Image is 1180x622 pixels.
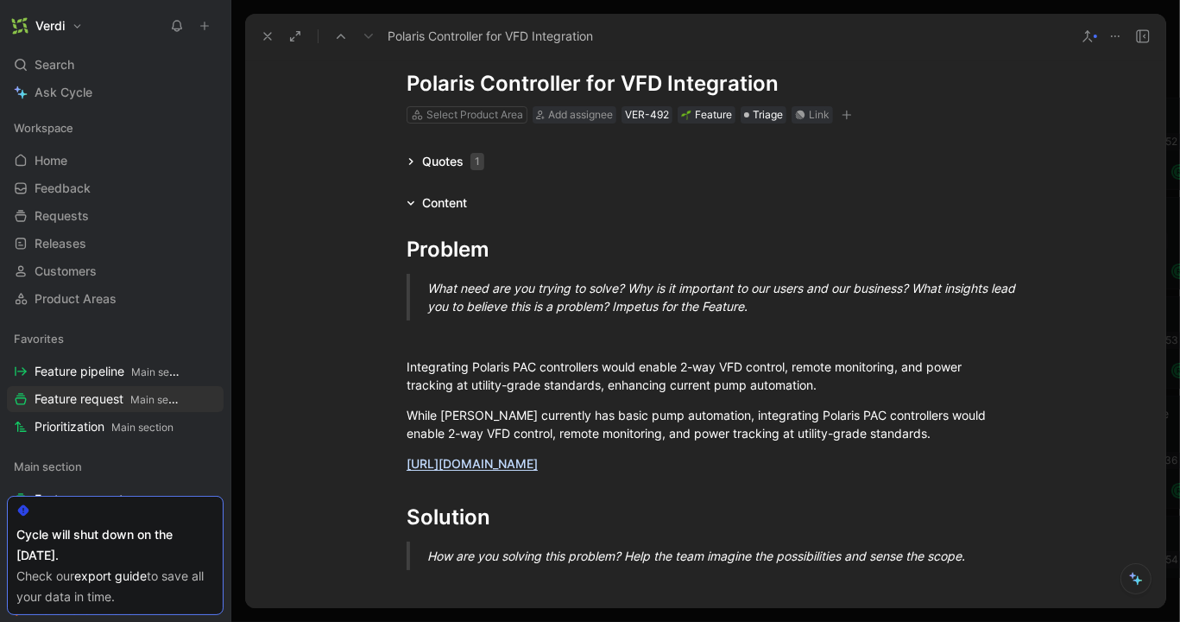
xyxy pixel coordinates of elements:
[400,151,491,172] div: Quotes1
[7,231,224,257] a: Releases
[35,418,174,436] span: Prioritization
[400,193,474,213] div: Content
[388,26,593,47] span: Polaris Controller for VFD Integration
[470,153,484,170] div: 1
[111,421,174,434] span: Main section
[35,235,86,252] span: Releases
[548,108,613,121] span: Add assignee
[426,106,523,124] div: Select Product Area
[7,258,224,284] a: Customers
[407,456,538,471] a: [URL][DOMAIN_NAME]
[422,151,484,172] div: Quotes
[7,326,224,352] div: Favorites
[407,234,1004,265] div: Problem
[7,414,224,440] a: PrioritizationMain section
[130,393,192,406] span: Main section
[35,491,123,508] span: Feature request
[14,119,73,136] span: Workspace
[7,486,224,512] a: Feature request
[16,566,214,607] div: Check our to save all your data in time.
[11,17,28,35] img: Verdi
[7,115,224,141] div: Workspace
[35,82,92,103] span: Ask Cycle
[35,18,65,34] h1: Verdi
[407,502,1004,533] div: Solution
[7,79,224,105] a: Ask Cycle
[35,180,91,197] span: Feedback
[809,106,830,124] div: Link
[14,458,82,475] span: Main section
[35,54,74,75] span: Search
[14,330,64,347] span: Favorites
[741,106,786,124] div: Triage
[422,193,467,213] div: Content
[7,52,224,78] div: Search
[35,290,117,308] span: Product Areas
[753,106,783,124] span: Triage
[407,70,1004,98] h1: Polaris Controller for VFD Integration
[35,207,89,225] span: Requests
[681,106,732,124] div: Feature
[35,363,181,381] span: Feature pipeline
[7,386,224,412] a: Feature requestMain section
[407,358,1004,394] div: Integrating Polaris PAC controllers would enable 2-way VFD control, remote monitoring, and power ...
[7,203,224,229] a: Requests
[7,359,224,384] a: Feature pipelineMain section
[131,365,193,378] span: Main section
[35,263,97,280] span: Customers
[625,106,669,124] div: VER-492
[7,454,224,479] div: Main section
[427,279,1025,315] div: What need are you trying to solve? Why is it important to our users and our business? What insigh...
[7,175,224,201] a: Feedback
[74,568,147,583] a: export guide
[678,106,735,124] div: 🌱Feature
[35,152,67,169] span: Home
[407,406,1004,442] div: While [PERSON_NAME] currently has basic pump automation, integrating Polaris PAC controllers woul...
[16,524,214,566] div: Cycle will shut down on the [DATE].
[35,390,181,409] span: Feature request
[7,14,87,38] button: VerdiVerdi
[7,148,224,174] a: Home
[7,286,224,312] a: Product Areas
[427,547,1025,565] div: How are you solving this problem? Help the team imagine the possibilities and sense the scope.
[681,110,691,120] img: 🌱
